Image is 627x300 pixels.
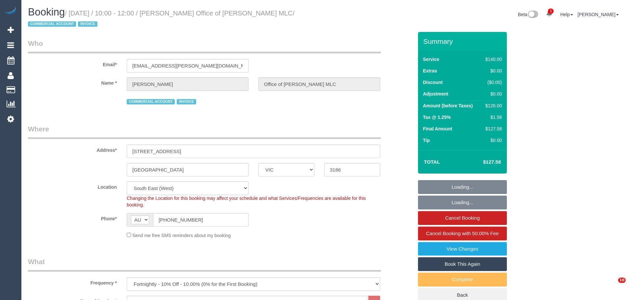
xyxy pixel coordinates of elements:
[548,9,554,14] span: 1
[423,114,451,121] label: Tax @ 1.25%
[4,7,17,16] img: Automaid Logo
[423,91,448,97] label: Adjustment
[423,56,439,63] label: Service
[426,231,499,236] span: Cancel Booking with 50.00% Fee
[463,159,501,165] h4: $127.58
[418,227,507,240] a: Cancel Booking with 50.00% Fee
[483,56,502,63] div: $140.00
[423,68,437,74] label: Extras
[127,77,248,91] input: First Name*
[28,21,76,27] span: COMMERCIAL ACCOUNT
[28,39,381,53] legend: Who
[605,278,620,293] iframe: Intercom live chat
[132,233,231,238] span: Send me free SMS reminders about my booking
[28,6,65,18] span: Booking
[424,159,440,165] strong: Total
[23,59,122,68] label: Email*
[483,137,502,144] div: $0.00
[483,79,502,86] div: ($0.00)
[78,21,97,27] span: INVOICE
[23,181,122,190] label: Location
[423,38,504,45] h3: Summary
[177,99,196,104] span: INVOICE
[127,163,248,177] input: Suburb*
[153,213,248,227] input: Phone*
[418,211,507,225] a: Cancel Booking
[560,12,573,17] a: Help
[418,242,507,256] a: View Changes
[324,163,380,177] input: Post Code*
[483,68,502,74] div: $0.00
[23,145,122,153] label: Address*
[423,125,452,132] label: Final Amount
[483,102,502,109] div: $126.00
[578,12,619,17] a: [PERSON_NAME]
[23,77,122,86] label: Name *
[258,77,380,91] input: Last Name*
[423,137,430,144] label: Tip
[618,278,626,283] span: 10
[483,114,502,121] div: $1.58
[127,99,175,104] span: COMMERCIAL ACCOUNT
[483,125,502,132] div: $127.58
[28,10,295,28] small: / [DATE] / 10:00 - 12:00 / [PERSON_NAME] Office of [PERSON_NAME] MLC
[23,213,122,222] label: Phone*
[28,10,295,28] span: /
[423,79,443,86] label: Discount
[483,91,502,97] div: $0.00
[527,11,538,19] img: New interface
[23,277,122,286] label: Frequency *
[127,59,248,72] input: Email*
[28,257,381,272] legend: What
[543,7,556,21] a: 1
[518,12,538,17] a: Beta
[418,257,507,271] a: Book This Again
[28,124,381,139] legend: Where
[423,102,473,109] label: Amount (before Taxes)
[127,196,366,207] span: Changing the Location for this booking may affect your schedule and what Services/Frequencies are...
